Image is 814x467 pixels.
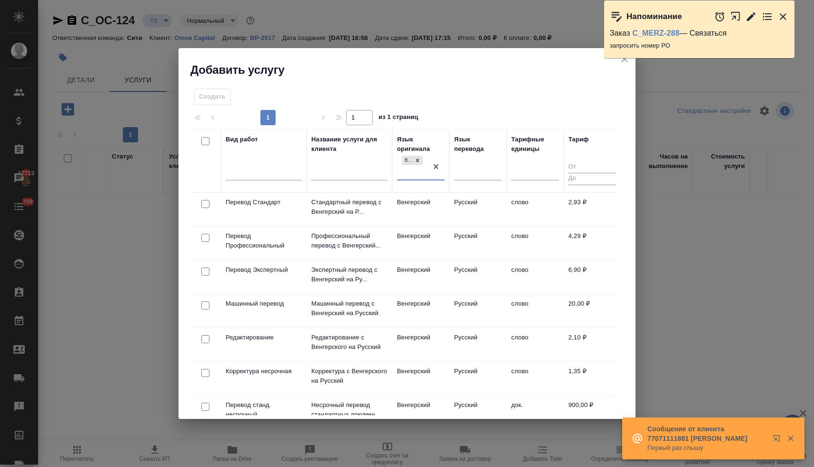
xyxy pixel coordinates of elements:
[449,362,506,395] td: Русский
[311,400,387,419] p: Несрочный перевод стандартных докумен...
[626,12,682,21] p: Напоминание
[311,135,387,154] div: Название услуги для клиента
[449,396,506,429] td: Русский
[647,424,766,443] p: Сообщение от клиента 77071111881 [PERSON_NAME]
[506,328,564,361] td: слово
[781,434,800,443] button: Закрыть
[762,11,773,22] button: Перейти в todo
[311,231,387,250] p: Профессиональный перевод с Венгерский...
[449,260,506,294] td: Русский
[311,299,387,318] p: Машинный перевод с Венгерский на Русский
[311,198,387,217] p: Стандартный перевод с Венгерский на Р...
[568,135,589,144] div: Тариф
[392,294,449,328] td: Венгерский
[226,135,258,144] div: Вид работ
[564,260,621,294] td: 6,90 ₽
[564,362,621,395] td: 1,35 ₽
[311,367,387,386] p: Корректура с Венгерского на Русский
[506,362,564,395] td: слово
[511,135,559,154] div: Тарифные единицы
[647,443,766,453] p: Первый раз слышу
[311,333,387,352] p: Редактирование с Венгерского на Русский
[449,227,506,260] td: Русский
[378,111,418,125] span: из 1 страниц
[568,173,616,185] input: До
[392,193,449,226] td: Венгерский
[190,62,635,78] h2: Добавить услугу
[730,6,741,27] button: Открыть в новой вкладке
[564,294,621,328] td: 20,00 ₽
[777,11,789,22] button: Закрыть
[506,294,564,328] td: слово
[226,367,302,376] p: Корректура несрочная
[506,396,564,429] td: док.
[564,193,621,226] td: 2,93 ₽
[632,29,679,37] a: C_MERZ-288
[311,265,387,284] p: Экспертный перевод с Венгерский на Ру...
[226,198,302,207] p: Перевод Стандарт
[226,400,302,419] p: Перевод станд. несрочный
[745,11,757,22] button: Редактировать
[506,193,564,226] td: слово
[449,294,506,328] td: Русский
[568,161,616,173] input: От
[226,333,302,342] p: Редактирование
[449,328,506,361] td: Русский
[564,328,621,361] td: 2,10 ₽
[767,429,790,452] button: Открыть в новой вкладке
[610,41,789,50] p: запросить номер РО
[449,193,506,226] td: Русский
[392,260,449,294] td: Венгерский
[506,260,564,294] td: слово
[610,29,789,38] p: Заказ — Связаться
[392,396,449,429] td: Венгерский
[564,396,621,429] td: 900,00 ₽
[401,155,424,167] div: Венгерский
[226,265,302,275] p: Перевод Экспертный
[454,135,502,154] div: Язык перевода
[402,156,412,166] div: Венгерский
[392,362,449,395] td: Венгерский
[392,328,449,361] td: Венгерский
[506,227,564,260] td: слово
[226,231,302,250] p: Перевод Профессиональный
[397,135,445,154] div: Язык оригинала
[392,227,449,260] td: Венгерский
[564,227,621,260] td: 4,29 ₽
[714,11,725,22] button: Отложить
[226,299,302,308] p: Машинный перевод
